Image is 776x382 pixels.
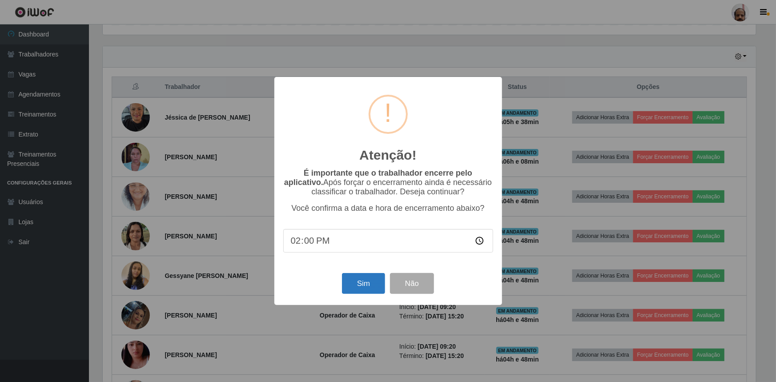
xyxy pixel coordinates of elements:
p: Após forçar o encerramento ainda é necessário classificar o trabalhador. Deseja continuar? [283,169,493,197]
h2: Atenção! [359,147,416,163]
b: É importante que o trabalhador encerre pelo aplicativo. [284,169,472,187]
p: Você confirma a data e hora de encerramento abaixo? [283,204,493,213]
button: Sim [342,273,385,294]
button: Não [390,273,434,294]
